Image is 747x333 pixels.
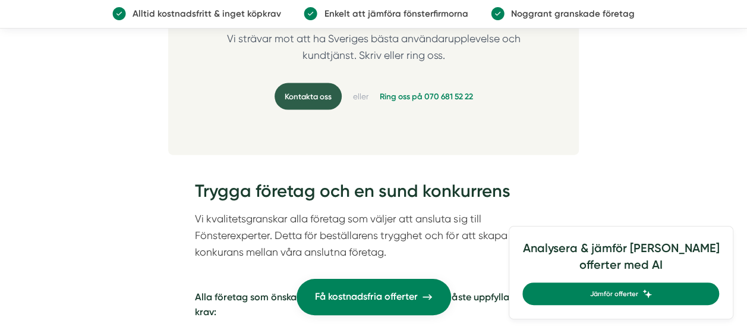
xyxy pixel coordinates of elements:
[522,240,719,282] h4: Analysera & jämför [PERSON_NAME] offerter med AI
[297,279,451,315] a: Få kostnadsfria offerter
[211,30,536,77] p: Vi strävar mot att ha Sveriges bästa användarupplevelse och kundtjänst. Skriv eller ring oss.
[353,91,368,102] span: eller
[315,289,418,304] span: Få kostnadsfria offerter
[195,211,551,261] p: Vi kvalitetsgranskar alla företag som väljer att ansluta sig till Fönsterexperter. Detta för best...
[380,91,473,102] a: Ring oss på 070 681 52 22
[522,282,719,305] a: Jämför offerter
[505,7,635,21] p: Noggrant granskade företag
[195,179,551,211] h2: Trygga företag och en sund konkurrens
[126,7,281,21] p: Alltid kostnadsfritt & inget köpkrav
[275,83,342,110] a: Kontakta oss
[317,7,468,21] p: Enkelt att jämföra fönsterfirmorna
[590,288,638,299] span: Jämför offerter
[195,290,551,323] h5: Alla företag som önskar anslutna sig till Fönsterexperter måste uppfylla följande krav:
